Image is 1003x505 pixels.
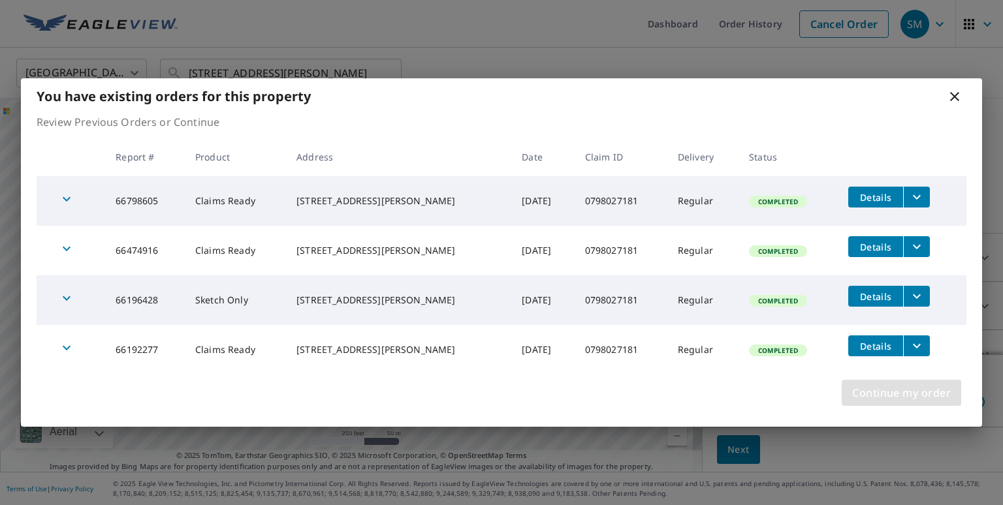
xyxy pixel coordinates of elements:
[852,384,951,402] span: Continue my order
[185,325,286,375] td: Claims Ready
[105,325,185,375] td: 66192277
[185,226,286,275] td: Claims Ready
[185,138,286,176] th: Product
[856,191,895,204] span: Details
[848,236,903,257] button: detailsBtn-66474916
[667,325,739,375] td: Regular
[667,138,739,176] th: Delivery
[575,176,667,226] td: 0798027181
[903,187,930,207] button: filesDropdownBtn-66798605
[105,275,185,325] td: 66196428
[185,275,286,325] td: Sketch Only
[903,335,930,356] button: filesDropdownBtn-66192277
[575,226,667,275] td: 0798027181
[750,346,806,355] span: Completed
[105,226,185,275] td: 66474916
[856,241,895,253] span: Details
[575,275,667,325] td: 0798027181
[750,197,806,206] span: Completed
[37,87,311,105] b: You have existing orders for this property
[37,114,966,130] p: Review Previous Orders or Continue
[511,226,574,275] td: [DATE]
[296,194,501,207] div: [STREET_ADDRESS][PERSON_NAME]
[185,176,286,226] td: Claims Ready
[667,275,739,325] td: Regular
[750,247,806,256] span: Completed
[750,296,806,305] span: Completed
[842,380,961,406] button: Continue my order
[575,138,667,176] th: Claim ID
[667,226,739,275] td: Regular
[903,286,930,307] button: filesDropdownBtn-66196428
[511,138,574,176] th: Date
[848,286,903,307] button: detailsBtn-66196428
[296,244,501,257] div: [STREET_ADDRESS][PERSON_NAME]
[856,340,895,352] span: Details
[511,176,574,226] td: [DATE]
[739,138,838,176] th: Status
[105,138,185,176] th: Report #
[903,236,930,257] button: filesDropdownBtn-66474916
[511,275,574,325] td: [DATE]
[511,325,574,375] td: [DATE]
[848,187,903,207] button: detailsBtn-66798605
[286,138,511,176] th: Address
[575,325,667,375] td: 0798027181
[667,176,739,226] td: Regular
[848,335,903,356] button: detailsBtn-66192277
[105,176,185,226] td: 66798605
[296,343,501,356] div: [STREET_ADDRESS][PERSON_NAME]
[296,294,501,307] div: [STREET_ADDRESS][PERSON_NAME]
[856,290,895,303] span: Details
